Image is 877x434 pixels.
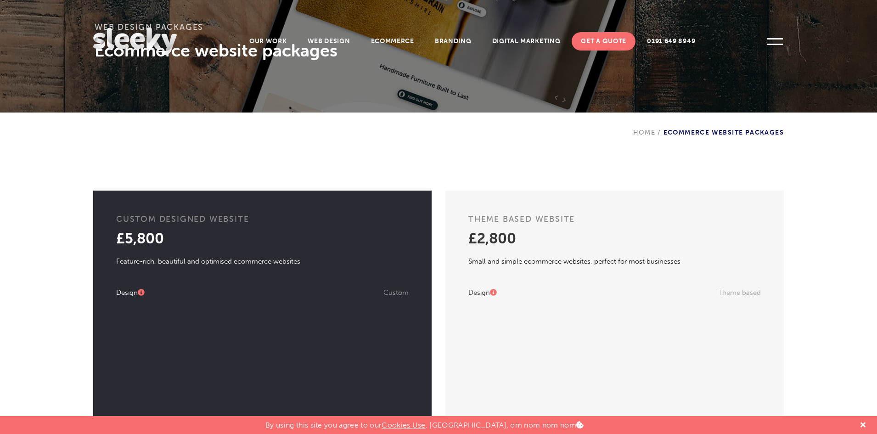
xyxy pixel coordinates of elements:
h3: Theme Based Website [468,214,761,231]
div: Ecommerce Website Packages [633,113,784,136]
div: Custom [383,288,409,297]
div: Design [468,288,497,297]
h2: £2,800 [468,229,761,248]
a: Branding [426,32,481,51]
p: Feature-rich, beautiful and optimised ecommerce websites [116,248,409,265]
p: Small and simple ecommerce websites, perfect for most businesses [468,248,761,265]
a: Home [633,129,656,136]
a: Web Design [298,32,360,51]
div: Theme based [718,288,761,297]
a: Get A Quote [572,32,635,51]
p: By using this site you agree to our . [GEOGRAPHIC_DATA], om nom nom nom [265,416,584,429]
a: Cookies Use [382,421,426,429]
a: 0191 649 8949 [638,32,704,51]
img: Sleeky Web Design Newcastle [93,28,177,55]
a: Our Work [240,32,296,51]
a: Ecommerce [362,32,423,51]
a: Digital Marketing [483,32,570,51]
h2: £5,800 [116,229,409,248]
div: Design [116,288,145,297]
span: / [655,129,663,136]
h3: Custom Designed Website [116,214,409,231]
